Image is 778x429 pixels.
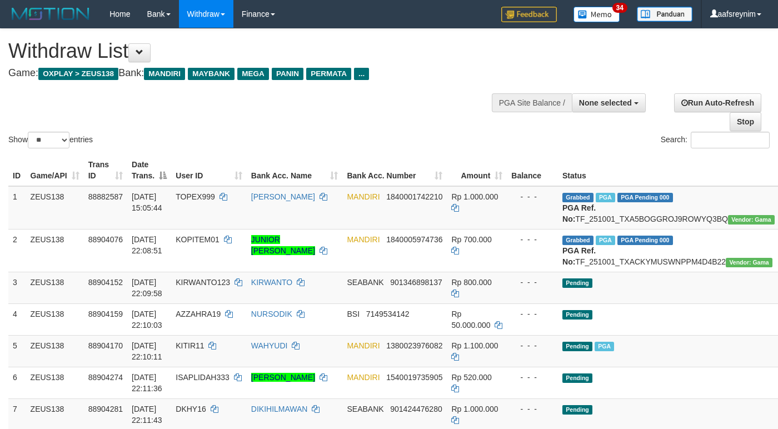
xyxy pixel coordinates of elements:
span: [DATE] 22:08:51 [132,235,162,255]
span: 88904152 [88,278,123,287]
td: ZEUS138 [26,367,84,398]
th: Date Trans.: activate to sort column descending [127,154,171,186]
span: MANDIRI [144,68,185,80]
span: Copy 1380023976082 to clipboard [386,341,442,350]
span: Vendor URL: https://trx31.1velocity.biz [728,215,775,225]
h1: Withdraw List [8,40,507,62]
span: 88904170 [88,341,123,350]
span: Rp 520.000 [451,373,491,382]
h4: Game: Bank: [8,68,507,79]
span: Pending [562,342,592,351]
div: - - - [511,277,553,288]
span: Copy 7149534142 to clipboard [366,310,410,318]
div: - - - [511,191,553,202]
span: Marked by aaftanly [596,236,615,245]
span: DKHY16 [176,405,206,413]
span: MANDIRI [347,192,380,201]
img: Feedback.jpg [501,7,557,22]
b: PGA Ref. No: [562,203,596,223]
span: [DATE] 22:11:36 [132,373,162,393]
td: ZEUS138 [26,229,84,272]
a: DIKIHILMAWAN [251,405,308,413]
span: None selected [579,98,632,107]
a: NURSODIK [251,310,292,318]
th: User ID: activate to sort column ascending [171,154,247,186]
span: MANDIRI [347,373,380,382]
span: Vendor URL: https://trx31.1velocity.biz [726,258,772,267]
span: Pending [562,405,592,415]
a: Run Auto-Refresh [674,93,761,112]
span: BSI [347,310,360,318]
div: - - - [511,308,553,320]
span: Rp 700.000 [451,235,491,244]
img: MOTION_logo.png [8,6,93,22]
td: 3 [8,272,26,303]
th: Bank Acc. Number: activate to sort column ascending [342,154,447,186]
span: 34 [612,3,627,13]
div: - - - [511,234,553,245]
td: ZEUS138 [26,186,84,230]
span: MANDIRI [347,235,380,244]
span: 88904281 [88,405,123,413]
span: SEABANK [347,405,383,413]
a: [PERSON_NAME] [251,373,315,382]
span: [DATE] 22:10:03 [132,310,162,330]
span: MANDIRI [347,341,380,350]
span: PERMATA [306,68,351,80]
span: SEABANK [347,278,383,287]
a: WAHYUDI [251,341,288,350]
span: 88904274 [88,373,123,382]
div: PGA Site Balance / [492,93,572,112]
th: Game/API: activate to sort column ascending [26,154,84,186]
span: MAYBANK [188,68,235,80]
label: Search: [661,132,770,148]
span: [DATE] 22:10:11 [132,341,162,361]
span: Rp 1.000.000 [451,405,498,413]
a: KIRWANTO [251,278,292,287]
span: MEGA [237,68,269,80]
th: ID [8,154,26,186]
span: Rp 50.000.000 [451,310,490,330]
span: 88904159 [88,310,123,318]
span: KITIR11 [176,341,204,350]
span: Copy 1840001742210 to clipboard [386,192,442,201]
span: KOPITEM01 [176,235,220,244]
span: KIRWANTO123 [176,278,230,287]
td: ZEUS138 [26,272,84,303]
a: JUNIOR [PERSON_NAME] [251,235,315,255]
div: - - - [511,372,553,383]
span: Grabbed [562,236,594,245]
span: Rp 1.000.000 [451,192,498,201]
a: Stop [730,112,761,131]
div: - - - [511,340,553,351]
span: TOPEX999 [176,192,215,201]
span: ... [354,68,369,80]
span: Pending [562,373,592,383]
img: Button%20Memo.svg [573,7,620,22]
td: ZEUS138 [26,303,84,335]
span: PGA Pending [617,236,673,245]
span: Grabbed [562,193,594,202]
img: panduan.png [637,7,692,22]
span: [DATE] 22:11:43 [132,405,162,425]
div: - - - [511,403,553,415]
td: 5 [8,335,26,367]
td: 4 [8,303,26,335]
input: Search: [691,132,770,148]
span: ISAPLIDAH333 [176,373,230,382]
span: Pending [562,310,592,320]
span: PGA Pending [617,193,673,202]
th: Amount: activate to sort column ascending [447,154,507,186]
span: Copy 1840005974736 to clipboard [386,235,442,244]
span: Rp 1.100.000 [451,341,498,350]
span: Marked by aafnoeunsreypich [596,193,615,202]
span: Pending [562,278,592,288]
td: 2 [8,229,26,272]
span: Rp 800.000 [451,278,491,287]
label: Show entries [8,132,93,148]
span: 88904076 [88,235,123,244]
span: 88882587 [88,192,123,201]
th: Bank Acc. Name: activate to sort column ascending [247,154,343,186]
span: [DATE] 15:05:44 [132,192,162,212]
td: ZEUS138 [26,335,84,367]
